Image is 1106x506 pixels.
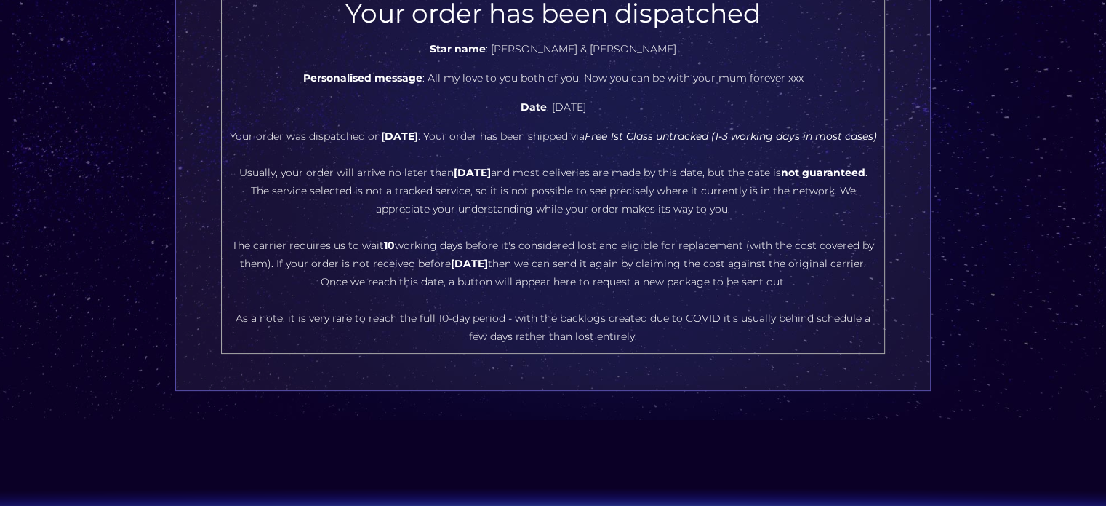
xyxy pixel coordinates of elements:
b: Date [520,100,546,114]
b: 10 [384,239,395,252]
b: [DATE] [380,130,417,143]
b: not guaranteed [780,166,865,179]
b: Personalised message [302,71,422,84]
b: [DATE] [453,166,490,179]
p: : [DATE] [229,98,877,116]
b: [DATE] [451,257,488,270]
b: Star name [430,42,486,55]
p: : All my love to you both of you. Now you can be with your mum forever xxx [229,69,877,87]
p: : [PERSON_NAME] & [PERSON_NAME] [229,40,877,58]
i: Free 1st Class untracked (1-3 working days in most cases) [584,130,876,143]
